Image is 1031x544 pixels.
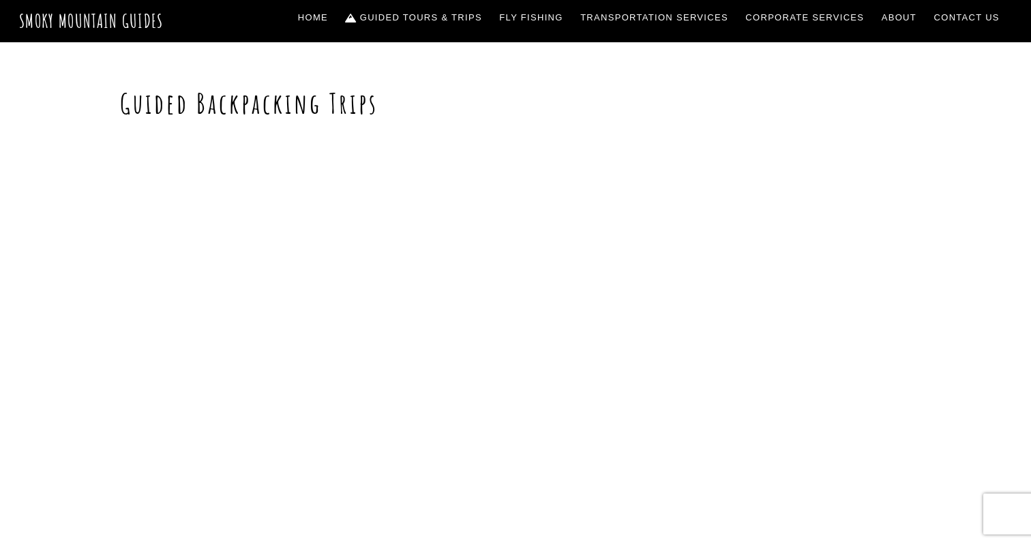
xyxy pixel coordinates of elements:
[19,10,164,32] a: Smoky Mountain Guides
[876,3,922,32] a: About
[741,3,870,32] a: Corporate Services
[293,3,333,32] a: Home
[494,3,569,32] a: Fly Fishing
[340,3,488,32] a: Guided Tours & Trips
[120,87,911,120] h1: Guided Backpacking Trips
[929,3,1005,32] a: Contact Us
[575,3,733,32] a: Transportation Services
